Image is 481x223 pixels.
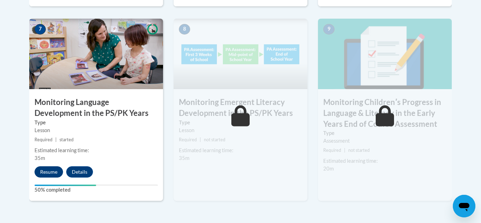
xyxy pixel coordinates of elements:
span: Required [35,137,52,142]
h3: Monitoring Childrenʹs Progress in Language & Literacy in the Early Years End of Course Assessment [318,97,452,129]
span: Required [179,137,197,142]
img: Course Image [318,19,452,89]
img: Course Image [29,19,163,89]
span: | [55,137,57,142]
span: | [344,148,345,153]
label: Type [35,119,158,126]
span: 20m [323,166,334,172]
label: Type [323,129,446,137]
button: Details [66,166,93,178]
span: not started [348,148,370,153]
iframe: Button to launch messaging window [453,195,475,217]
span: 8 [179,24,190,35]
div: Lesson [35,126,158,134]
span: started [60,137,74,142]
button: Resume [35,166,63,178]
h3: Monitoring Language Development in the PS/PK Years [29,97,163,119]
span: Required [323,148,341,153]
h3: Monitoring Emergent Literacy Development in the PS/PK Years [174,97,307,119]
span: 35m [35,155,45,161]
span: 7 [35,24,46,35]
span: 35m [179,155,189,161]
span: | [200,137,201,142]
div: Your progress [35,185,96,186]
span: 9 [323,24,335,35]
div: Assessment [323,137,446,145]
img: Course Image [174,19,307,89]
div: Estimated learning time: [323,157,446,165]
div: Estimated learning time: [35,147,158,154]
span: not started [204,137,225,142]
label: Type [179,119,302,126]
label: 50% completed [35,186,158,194]
div: Lesson [179,126,302,134]
div: Estimated learning time: [179,147,302,154]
